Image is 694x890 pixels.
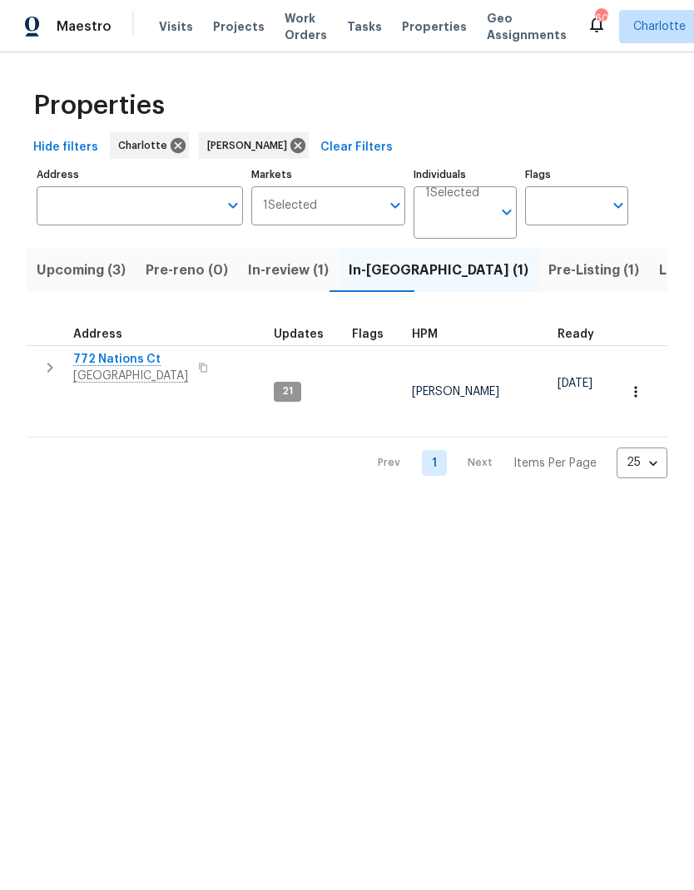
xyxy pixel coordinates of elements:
[285,10,327,43] span: Work Orders
[27,132,105,163] button: Hide filters
[402,18,467,35] span: Properties
[412,329,438,340] span: HPM
[159,18,193,35] span: Visits
[37,170,243,180] label: Address
[33,97,165,114] span: Properties
[146,259,228,282] span: Pre-reno (0)
[487,10,567,43] span: Geo Assignments
[414,170,517,180] label: Individuals
[118,137,174,154] span: Charlotte
[422,450,447,476] a: Goto page 1
[320,137,393,158] span: Clear Filters
[617,441,667,484] div: 25
[110,132,189,159] div: Charlotte
[384,194,407,217] button: Open
[425,186,479,200] span: 1 Selected
[633,18,686,35] span: Charlotte
[548,259,639,282] span: Pre-Listing (1)
[412,386,499,398] span: [PERSON_NAME]
[495,200,518,224] button: Open
[37,259,126,282] span: Upcoming (3)
[595,10,607,27] div: 60
[274,329,324,340] span: Updates
[349,259,528,282] span: In-[GEOGRAPHIC_DATA] (1)
[251,170,406,180] label: Markets
[362,447,667,478] nav: Pagination Navigation
[73,329,122,340] span: Address
[558,329,594,340] span: Ready
[213,18,265,35] span: Projects
[513,455,597,472] p: Items Per Page
[314,132,399,163] button: Clear Filters
[525,170,628,180] label: Flags
[558,329,609,340] div: Earliest renovation start date (first business day after COE or Checkout)
[57,18,112,35] span: Maestro
[207,137,294,154] span: [PERSON_NAME]
[352,329,384,340] span: Flags
[263,199,317,213] span: 1 Selected
[33,137,98,158] span: Hide filters
[607,194,630,217] button: Open
[558,378,592,389] span: [DATE]
[199,132,309,159] div: [PERSON_NAME]
[248,259,329,282] span: In-review (1)
[221,194,245,217] button: Open
[347,21,382,32] span: Tasks
[275,384,300,398] span: 21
